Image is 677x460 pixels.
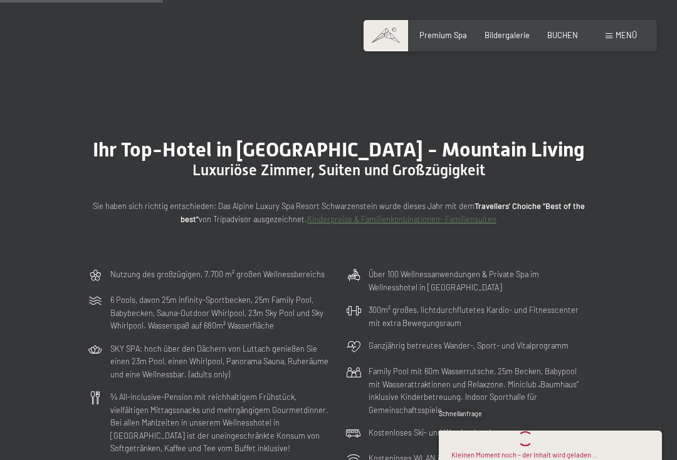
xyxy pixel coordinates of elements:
p: SKY SPA: hoch über den Dächern von Luttach genießen Sie einen 23m Pool, einen Whirlpool, Panorama... [110,342,331,381]
p: 6 Pools, davon 25m Infinity-Sportbecken, 25m Family Pool, Babybecken, Sauna-Outdoor Whirlpool, 23... [110,294,331,332]
p: Sie haben sich richtig entschieden: Das Alpine Luxury Spa Resort Schwarzenstein wurde dieses Jahr... [88,200,589,225]
span: Luxuriöse Zimmer, Suiten und Großzügigkeit [192,161,485,179]
span: Ihr Top-Hotel in [GEOGRAPHIC_DATA] - Mountain Living [93,138,585,161]
a: BUCHEN [547,30,578,40]
p: Über 100 Wellnessanwendungen & Private Spa im Wellnesshotel in [GEOGRAPHIC_DATA] [369,268,589,294]
a: Premium Spa [419,30,467,40]
span: Menü [616,30,637,40]
strong: Travellers' Choiche "Best of the best" [181,201,585,223]
p: ¾ All-inclusive-Pension mit reichhaltigem Frühstück, vielfältigen Mittagssnacks und mehrgängigem ... [110,391,331,454]
a: Kinderpreise & Familienkonbinationen- Familiensuiten [307,214,496,224]
span: Schnellanfrage [439,410,482,417]
a: Bildergalerie [485,30,530,40]
p: Ganzjährig betreutes Wander-, Sport- und Vitalprogramm [369,339,569,352]
p: Kostenloses Ski- und Wandershuttle [369,426,495,439]
p: Nutzung des großzügigen, 7.700 m² großen Wellnessbereichs [110,268,325,280]
p: 300m² großes, lichtdurchflutetes Kardio- und Fitnesscenter mit extra Bewegungsraum [369,304,589,329]
p: Family Pool mit 60m Wasserrutsche, 25m Becken, Babypool mit Wasserattraktionen und Relaxzone. Min... [369,365,589,416]
div: Kleinen Moment noch – der Inhalt wird geladen … [451,450,598,460]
